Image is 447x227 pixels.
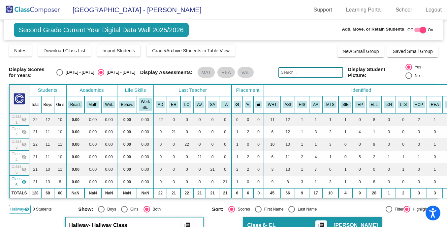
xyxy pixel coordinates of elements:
[367,163,382,176] td: 0
[295,163,309,176] td: 1
[21,179,27,185] mat-icon: visibility
[101,151,117,163] td: 0.00
[154,188,167,198] td: 22
[140,69,193,75] span: Display Assessments:
[169,101,178,108] button: ER
[137,176,154,188] td: 0.00
[232,126,243,138] td: 1
[154,96,167,113] th: Alyse Donohoe
[382,96,396,113] th: Section 504
[219,138,232,151] td: 0
[117,113,137,126] td: 0.00
[66,151,85,163] td: 0.00
[232,113,243,126] td: 0
[195,101,204,108] button: AV
[182,101,191,108] button: LC
[221,101,230,108] button: TA
[68,101,83,108] button: Read.
[322,151,338,163] td: 1
[101,163,117,176] td: 0.00
[243,113,254,126] td: 0
[21,117,27,122] mat-icon: visibility_off
[97,45,141,57] button: Import Students
[84,113,101,126] td: 0.00
[297,101,307,108] button: HIS
[206,138,219,151] td: 0
[206,96,219,113] th: Stacey Austin
[29,85,66,96] th: Students
[137,188,154,198] td: NaN
[219,188,232,198] td: 21
[428,27,433,33] span: On
[117,151,137,163] td: 0.00
[198,67,215,78] mat-chip: MAT
[21,154,27,160] mat-icon: visibility_off
[154,126,167,138] td: 0
[154,138,167,151] td: 0
[29,138,41,151] td: 22
[412,73,420,79] div: No
[367,126,382,138] td: 1
[322,176,338,188] td: 3
[232,151,243,163] td: 1
[264,138,281,151] td: 10
[41,151,54,163] td: 11
[66,176,85,188] td: 0.00
[353,96,367,113] th: Individualized Education Plan
[9,45,32,57] button: Notes
[54,126,66,138] td: 10
[208,101,217,108] button: SA
[427,113,443,126] td: 1
[411,96,427,113] th: Health Care Plan
[420,5,447,15] a: Logout
[180,176,193,188] td: 0
[9,176,29,188] td: Tammy Agi - EL
[353,138,367,151] td: 0
[238,67,254,78] mat-chip: VAL
[411,163,427,176] td: 0
[232,85,264,96] th: Placement
[309,176,322,188] td: 1
[193,151,206,163] td: 21
[137,151,154,163] td: 0.00
[21,142,27,147] mat-icon: visibility_off
[295,126,309,138] td: 1
[390,5,417,15] a: School
[206,188,219,198] td: 21
[367,96,382,113] th: English Language Learner
[264,176,281,188] td: 9
[253,176,264,188] td: 0
[382,176,396,188] td: 0
[154,151,167,163] td: 0
[167,151,180,163] td: 0
[232,138,243,151] td: 1
[396,163,411,176] td: 1
[348,66,404,78] span: Display Student Picture:
[413,101,425,108] button: HCP
[253,138,264,151] td: 0
[411,176,427,188] td: 0
[322,126,338,138] td: 2
[353,151,367,163] td: 5
[322,163,338,176] td: 0
[38,45,91,57] button: Download Class List
[12,151,21,163] span: Class 4
[343,49,379,54] span: New Small Group
[264,126,281,138] td: 6
[232,96,243,113] th: Keep away students
[283,101,293,108] button: ASI
[281,126,295,138] td: 12
[217,67,235,78] mat-chip: REA
[355,101,365,108] button: IEP
[84,163,101,176] td: 0.00
[152,48,230,53] span: Grade/Archive Students in Table View
[66,138,85,151] td: 0.00
[101,138,117,151] td: 0.00
[193,96,206,113] th: Ashley Vongphakdy
[101,176,117,188] td: 0.00
[9,151,29,163] td: Ashley Vongphakdy - SPED
[427,96,443,113] th: Reading Resource
[12,164,21,175] span: Class 5
[405,64,438,81] mat-radio-group: Select an option
[193,163,206,176] td: 0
